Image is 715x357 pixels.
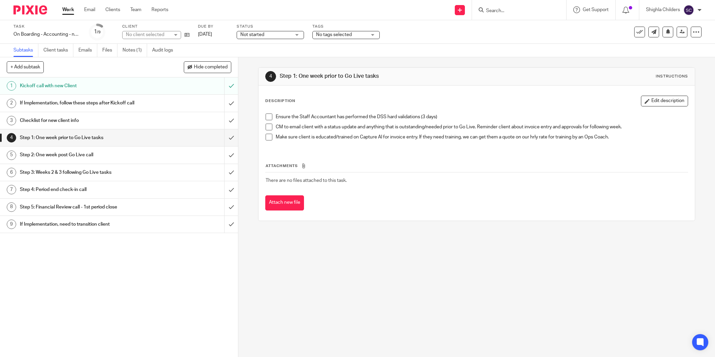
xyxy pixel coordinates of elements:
[7,99,16,108] div: 2
[84,6,95,13] a: Email
[97,30,101,34] small: /9
[184,61,231,73] button: Hide completed
[20,150,152,160] h1: Step 2: One week post Go Live call
[13,31,81,38] div: On Boarding - Accounting - new client
[316,32,352,37] span: No tags selected
[312,24,380,29] label: Tags
[122,24,190,29] label: Client
[20,98,152,108] h1: If Implementation, follow these steps after Kickoff call
[123,44,147,57] a: Notes (1)
[276,124,688,130] p: CM to email client with a status update and anything that is outstanding/needed prior to Go Live....
[20,81,152,91] h1: Kickoff call with new Client
[583,7,609,12] span: Get Support
[266,178,347,183] span: There are no files attached to this task.
[276,134,688,140] p: Make sure client is educated/trained on Capture AI for invoice entry. If they need training, we c...
[276,113,688,120] p: Ensure the Staff Accountant has performed the DSS hard validations (3 days)
[646,6,680,13] p: Shighla Childers
[130,6,141,13] a: Team
[237,24,304,29] label: Status
[7,220,16,229] div: 9
[485,8,546,14] input: Search
[151,6,168,13] a: Reports
[13,5,47,14] img: Pixie
[240,32,264,37] span: Not started
[43,44,73,57] a: Client tasks
[265,71,276,82] div: 4
[265,98,295,104] p: Description
[20,167,152,177] h1: Step 3: Weeks 2 & 3 following Go Live tasks
[198,24,228,29] label: Due by
[20,202,152,212] h1: Step 5: Financial Review call - 1st period close
[7,185,16,194] div: 7
[7,133,16,142] div: 4
[7,151,16,160] div: 5
[20,133,152,143] h1: Step 1: One week prior to Go Live tasks
[280,73,491,80] h1: Step 1: One week prior to Go Live tasks
[266,164,298,168] span: Attachments
[7,116,16,125] div: 3
[20,219,152,229] h1: If Implementation, need to transition client
[683,5,694,15] img: svg%3E
[7,168,16,177] div: 6
[94,28,101,36] div: 1
[105,6,120,13] a: Clients
[152,44,178,57] a: Audit logs
[126,31,170,38] div: No client selected
[13,24,81,29] label: Task
[656,74,688,79] div: Instructions
[20,116,152,126] h1: Checklist for new client info
[7,81,16,91] div: 1
[7,202,16,212] div: 8
[20,185,152,195] h1: Step 4: Period end check-in call
[194,65,228,70] span: Hide completed
[198,32,212,37] span: [DATE]
[13,44,38,57] a: Subtasks
[641,96,688,106] button: Edit description
[265,195,304,210] button: Attach new file
[62,6,74,13] a: Work
[78,44,97,57] a: Emails
[7,61,44,73] button: + Add subtask
[102,44,117,57] a: Files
